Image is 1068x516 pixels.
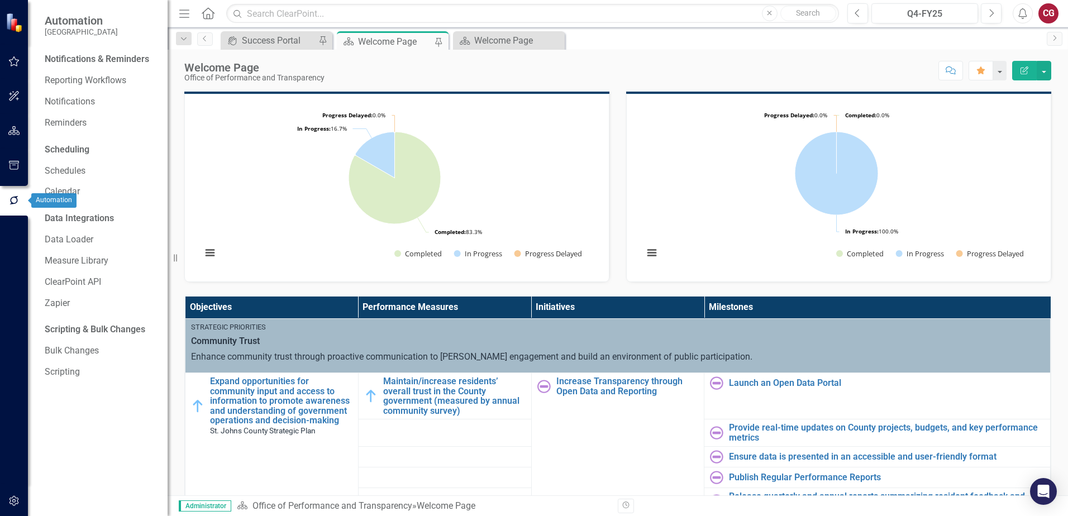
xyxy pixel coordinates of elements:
[435,228,466,236] tspan: Completed:
[349,132,441,224] path: Completed, 5.
[45,95,156,108] a: Notifications
[45,74,156,87] a: Reporting Workflows
[644,245,660,261] button: View chart menu, Chart
[358,35,432,49] div: Welcome Page
[729,491,1045,511] a: Release quarterly and annual reports summarizing resident feedback and service improvements
[796,8,820,17] span: Search
[191,351,752,362] span: Enhance community trust through proactive communication to [PERSON_NAME] engagement and build an ...
[710,494,723,508] img: Not Started
[297,125,331,132] tspan: In Progress:
[474,34,562,47] div: Welcome Page
[45,27,118,36] small: [GEOGRAPHIC_DATA]
[242,34,316,47] div: Success Portal
[417,500,475,511] div: Welcome Page
[875,7,974,21] div: Q4-FY25
[191,335,1045,348] span: Community Trust
[845,111,889,119] text: 0.0%
[454,249,502,259] button: Show In Progress
[845,111,876,119] tspan: Completed:
[223,34,316,47] a: Success Portal
[537,380,551,393] img: Not Started
[45,14,118,27] span: Automation
[638,103,1035,270] svg: Interactive chart
[45,255,156,267] a: Measure Library
[729,378,1045,388] a: Launch an Open Data Portal
[31,193,77,208] div: Automation
[358,373,531,419] td: Double-Click to Edit Right Click for Context Menu
[226,4,839,23] input: Search ClearPoint...
[704,467,1051,488] td: Double-Click to Edit Right Click for Context Menu
[795,132,878,215] path: In Progress, 2.
[45,212,114,225] div: Data Integrations
[184,61,325,74] div: Welcome Page
[729,423,1045,442] a: Provide real-time updates on County projects, budgets, and key performance metrics
[556,376,699,396] a: Increase Transparency through Open Data and Reporting
[704,373,1051,419] td: Double-Click to Edit Right Click for Context Menu
[45,297,156,310] a: Zapier
[6,12,25,32] img: ClearPoint Strategy
[355,132,394,178] path: In Progress, 1.
[196,103,598,270] div: Chart. Highcharts interactive chart.
[237,500,609,513] div: »
[191,399,204,413] img: In Progress
[871,3,978,23] button: Q4-FY25
[710,426,723,439] img: Not Started
[704,419,1051,446] td: Double-Click to Edit Right Click for Context Menu
[780,6,836,21] button: Search
[179,500,231,512] span: Administrator
[729,452,1045,462] a: Ensure data is presented in an accessible and user-friendly format
[45,117,156,130] a: Reminders
[45,276,156,289] a: ClearPoint API
[45,144,89,156] div: Scheduling
[1030,478,1057,505] div: Open Intercom Messenger
[45,233,156,246] a: Data Loader
[45,323,145,336] div: Scripting & Bulk Changes
[45,185,156,198] a: Calendar
[704,488,1051,514] td: Double-Click to Edit Right Click for Context Menu
[45,165,156,178] a: Schedules
[394,249,442,259] button: Show Completed
[297,125,347,132] text: 16.7%
[956,249,1025,259] button: Show Progress Delayed
[456,34,562,47] a: Welcome Page
[704,446,1051,467] td: Double-Click to Edit Right Click for Context Menu
[185,319,1051,373] td: Double-Click to Edit
[435,228,482,236] text: 83.3%
[45,366,156,379] a: Scripting
[45,345,156,357] a: Bulk Changes
[252,500,412,511] a: Office of Performance and Transparency
[45,53,149,66] div: Notifications & Reminders
[710,450,723,464] img: Not Started
[322,111,373,119] tspan: Progress Delayed:
[210,376,352,426] a: Expand opportunities for community input and access to information to promote awareness and under...
[764,111,814,119] tspan: Progress Delayed:
[322,111,385,119] text: 0.0%
[514,249,583,259] button: Show Progress Delayed
[364,389,378,403] img: In Progress
[383,376,526,415] a: Maintain/increase residents’ overall trust in the County government (measured by annual community...
[710,471,723,484] img: Not Started
[191,322,1045,332] div: Strategic Priorities
[638,103,1040,270] div: Chart. Highcharts interactive chart.
[845,227,879,235] tspan: In Progress:
[836,249,884,259] button: Show Completed
[710,376,723,390] img: Not Started
[210,426,316,435] span: St. Johns County Strategic Plan
[1038,3,1059,23] button: CG
[196,103,593,270] svg: Interactive chart
[764,111,827,119] text: 0.0%
[729,472,1045,482] a: Publish Regular Performance Reports
[845,227,898,235] text: 100.0%
[202,245,218,261] button: View chart menu, Chart
[184,74,325,82] div: Office of Performance and Transparency
[896,249,944,259] button: Show In Progress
